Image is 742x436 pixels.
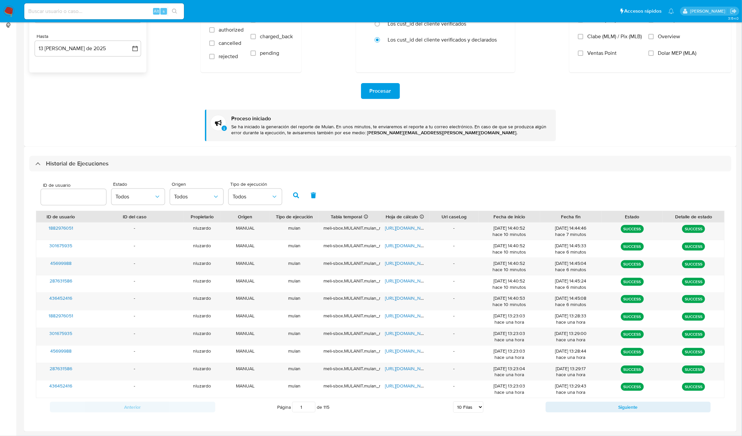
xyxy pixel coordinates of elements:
span: s [163,8,165,14]
button: search-icon [168,7,181,16]
input: Buscar usuario o caso... [24,7,184,16]
span: Alt [154,8,159,14]
a: Notificaciones [668,8,674,14]
a: Salir [730,8,737,15]
span: 3.154.0 [728,16,739,21]
span: Accesos rápidos [625,8,662,15]
p: nicolas.luzardo@mercadolibre.com [690,8,728,14]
